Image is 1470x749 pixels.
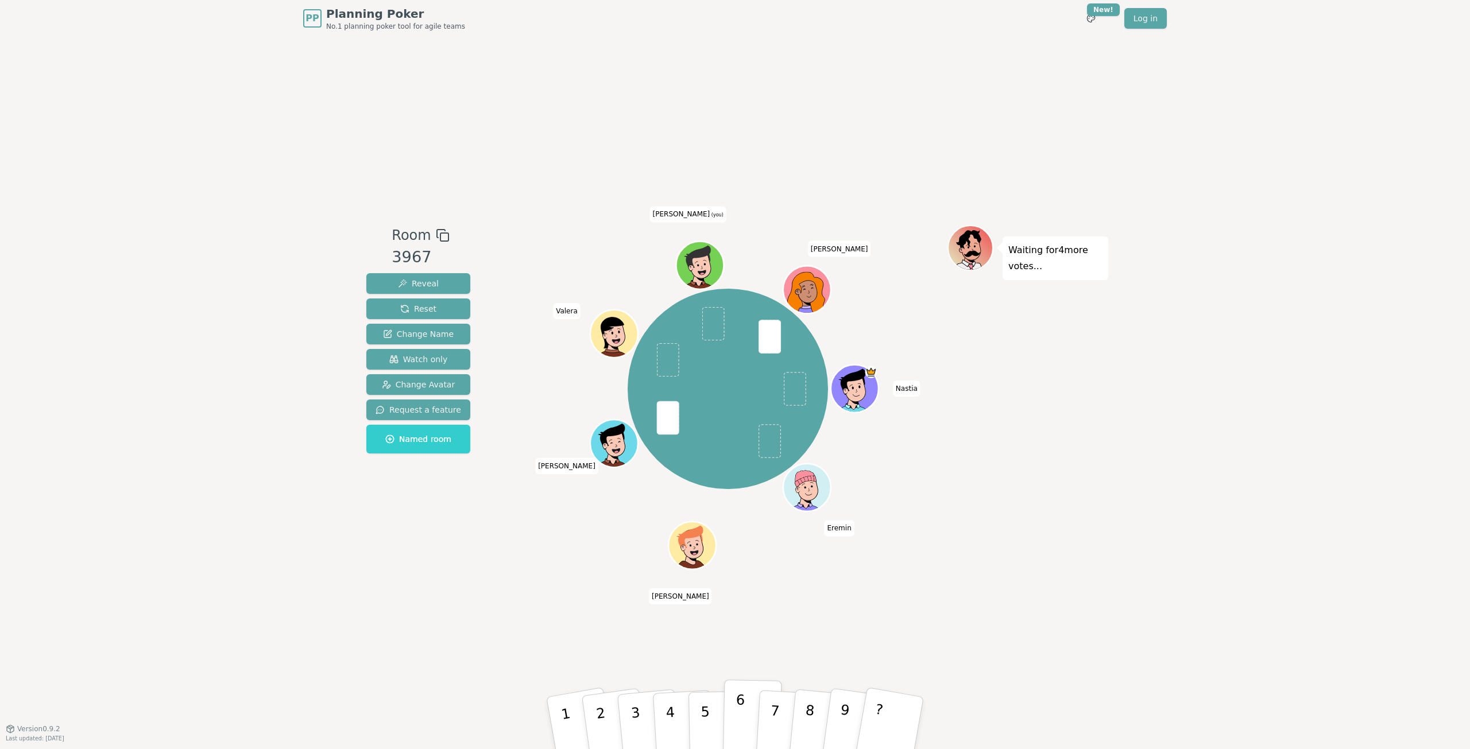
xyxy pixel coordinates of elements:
span: PP [305,11,319,25]
span: Reset [400,303,436,315]
button: Change Name [366,324,470,344]
span: Click to change your name [893,381,920,397]
span: No.1 planning poker tool for agile teams [326,22,465,31]
span: Click to change your name [649,588,712,604]
span: Planning Poker [326,6,465,22]
button: Version0.9.2 [6,724,60,734]
span: Watch only [389,354,448,365]
span: Change Name [383,328,454,340]
button: Request a feature [366,399,470,420]
div: 3967 [392,246,449,269]
span: Click to change your name [553,303,581,319]
span: Room [392,225,431,246]
button: Click to change your avatar [677,243,722,288]
span: (you) [710,213,724,218]
button: Change Avatar [366,374,470,395]
div: New! [1087,3,1120,16]
span: Request a feature [376,404,461,416]
button: Watch only [366,349,470,370]
span: Version 0.9.2 [17,724,60,734]
button: Reveal [366,273,470,294]
span: Last updated: [DATE] [6,735,64,742]
a: Log in [1124,8,1167,29]
button: Reset [366,298,470,319]
span: Click to change your name [535,458,598,474]
button: New! [1081,8,1101,29]
span: Nastia is the host [865,366,877,378]
button: Named room [366,425,470,453]
a: PPPlanning PokerNo.1 planning poker tool for agile teams [303,6,465,31]
span: Click to change your name [808,241,871,257]
span: Click to change your name [650,207,726,223]
span: Reveal [398,278,439,289]
span: Click to change your name [824,521,854,537]
span: Change Avatar [382,379,455,390]
p: Waiting for 4 more votes... [1008,242,1102,274]
span: Named room [385,433,451,445]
